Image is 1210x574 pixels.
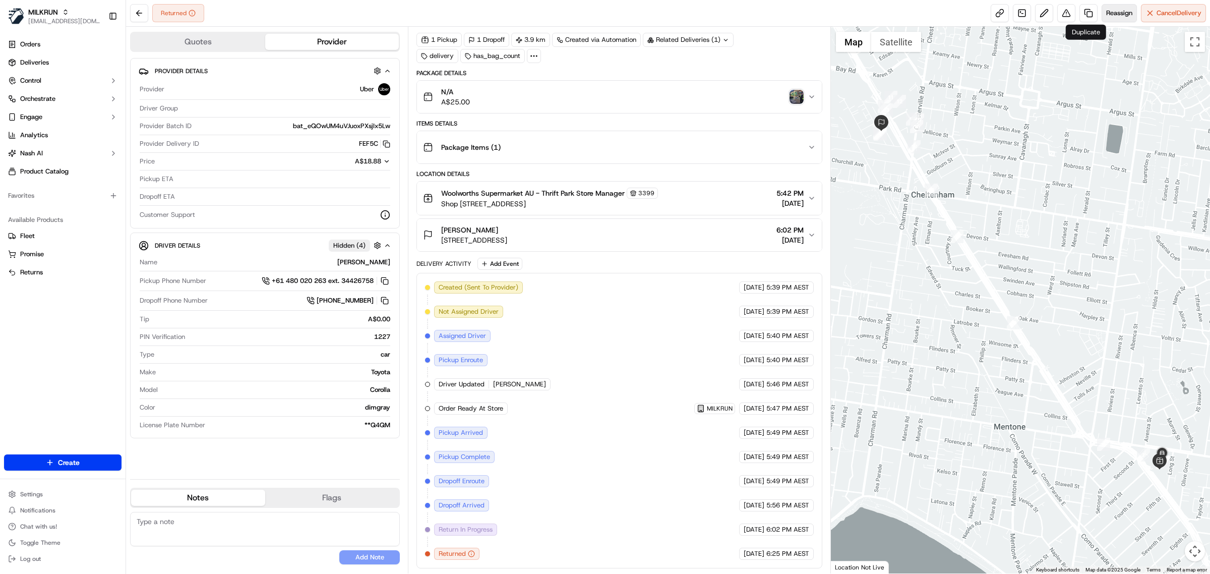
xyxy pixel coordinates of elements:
div: Duplicate [1066,25,1106,40]
span: 6:02 PM AEST [766,525,809,534]
button: Create [4,454,122,471]
a: Returns [8,268,117,277]
button: Notifications [4,503,122,518]
span: 5:40 PM AEST [766,331,809,340]
span: Provider Details [155,67,208,75]
span: [DATE] [776,235,804,245]
div: A$0.00 [153,315,390,324]
span: Reassign [1106,9,1132,18]
button: Reassign [1102,4,1137,22]
a: Product Catalog [4,163,122,180]
span: 5:40 PM AEST [766,356,809,365]
div: 15 [911,113,924,127]
div: has_bag_count [460,49,525,63]
button: Chat with us! [4,520,122,534]
button: Returns [4,264,122,280]
span: [DATE] [744,331,764,340]
button: [EMAIL_ADDRESS][DOMAIN_NAME] [28,17,100,25]
div: 19 [1007,316,1020,329]
div: Available Products [4,212,122,228]
div: 17 [907,140,921,153]
span: Nash AI [20,149,43,158]
button: Add Event [477,258,522,270]
span: Not Assigned Driver [439,307,499,316]
button: Hidden (4) [329,239,384,252]
span: Dropoff ETA [140,192,175,201]
div: 14 [906,112,919,126]
div: Favorites [4,188,122,204]
button: [PERSON_NAME][STREET_ADDRESS]6:02 PM[DATE] [417,219,822,251]
button: Settings [4,487,122,501]
span: Create [58,457,80,468]
span: Driver Updated [439,380,485,389]
span: 5:47 PM AEST [766,404,809,413]
span: Order Ready At Store [439,404,503,413]
span: bat_eQOwUM4uVJuoxPXsjIx5Lw [293,122,390,131]
span: Return In Progress [439,525,493,534]
div: 1 Dropoff [464,33,509,47]
div: Items Details [416,120,822,128]
div: Location Details [416,170,822,178]
span: Created (Sent To Provider) [439,283,518,292]
button: Engage [4,109,122,125]
button: Quotes [131,34,265,50]
div: [PERSON_NAME] [161,258,390,267]
img: MILKRUN [8,8,24,24]
button: Show street map [836,32,871,52]
span: [DATE] [744,356,764,365]
button: Fleet [4,228,122,244]
span: [PERSON_NAME] [441,225,498,235]
button: Map camera controls [1185,541,1205,561]
span: Provider [140,85,164,94]
a: Terms (opens in new tab) [1146,567,1161,572]
span: Provider Delivery ID [140,139,199,148]
span: 6:02 PM [776,225,804,235]
span: Settings [20,490,43,498]
img: photo_proof_of_delivery image [790,90,804,104]
span: [DATE] [776,198,804,208]
button: Orchestrate [4,91,122,107]
button: Show satellite imagery [871,32,921,52]
div: Created via Automation [552,33,641,47]
span: Product Catalog [20,167,69,176]
span: A$25.00 [441,97,470,107]
span: Pickup Complete [439,452,490,462]
button: Returned [152,4,204,22]
span: Toggle Theme [20,539,60,547]
div: 4 [1097,438,1110,451]
a: +61 480 020 263 ext. 34426758 [262,275,390,286]
span: MILKRUN [707,405,733,413]
span: Price [140,157,155,166]
span: Type [140,350,154,359]
div: 18 [925,184,938,197]
a: Orders [4,36,122,52]
div: 13 [880,103,893,117]
button: Woolworths Supermarket AU - Thrift Park Store Manager3399Shop [STREET_ADDRESS]5:42 PM[DATE] [417,182,822,215]
button: MILKRUN [28,7,58,17]
span: 5:39 PM AEST [766,283,809,292]
a: Fleet [8,232,117,241]
span: Orders [20,40,40,49]
span: A$18.88 [355,157,381,165]
span: Driver Details [155,242,200,250]
span: Driver Group [140,104,178,113]
button: Driver DetailsHidden (4) [139,237,391,254]
span: Dropoff Arrived [439,501,485,510]
span: Pickup Arrived [439,428,483,437]
span: 5:56 PM AEST [766,501,809,510]
span: Uber [360,85,374,94]
span: 5:49 PM AEST [766,452,809,462]
span: [DATE] [744,283,764,292]
div: 9 [874,128,887,141]
button: Provider Details [139,63,391,79]
span: Engage [20,112,42,122]
div: 3 [1157,455,1170,469]
span: Shop [STREET_ADDRESS] [441,199,658,209]
span: 5:49 PM AEST [766,428,809,437]
button: A$18.88 [301,157,390,166]
span: Hidden ( 4 ) [333,241,366,250]
div: 1 Pickup [416,33,462,47]
span: [DATE] [744,307,764,316]
span: [PHONE_NUMBER] [317,296,374,305]
span: 5:46 PM AEST [766,380,809,389]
